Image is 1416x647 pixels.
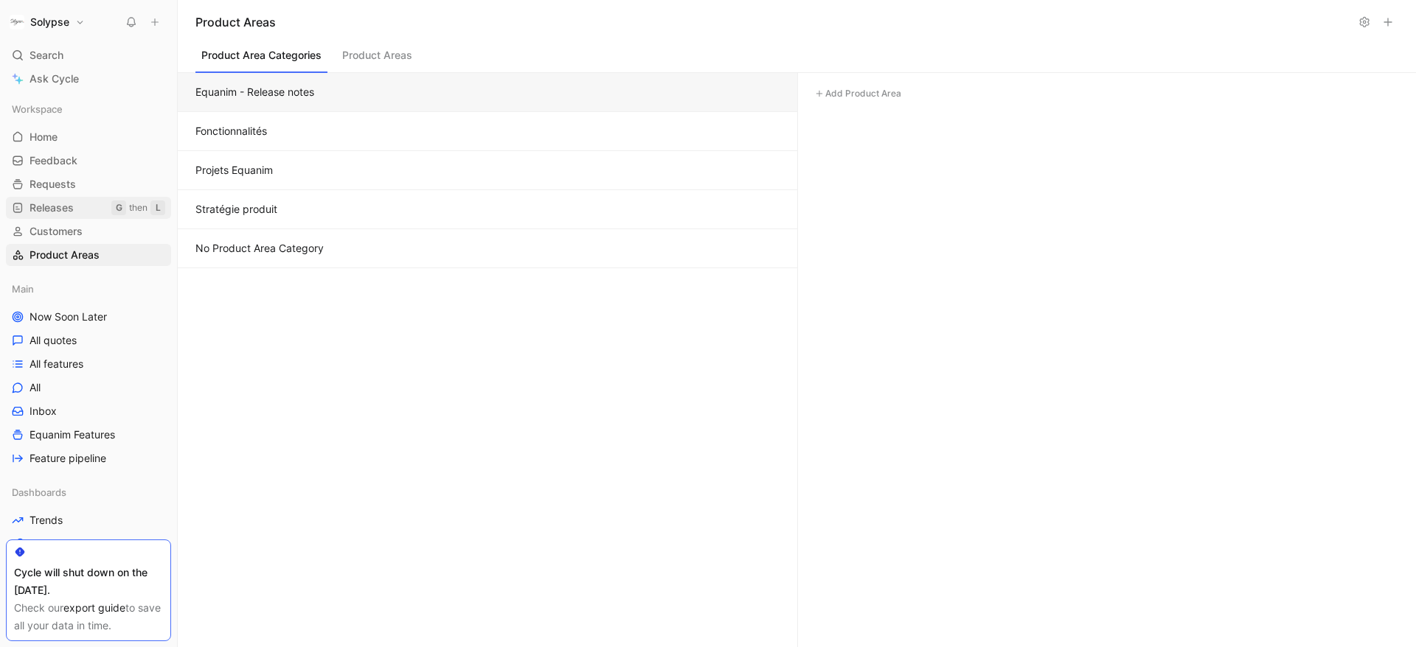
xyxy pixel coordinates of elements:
[6,244,171,266] a: Product Areas
[6,44,171,66] div: Search
[178,229,797,268] button: No Product Area Category
[29,333,77,348] span: All quotes
[6,278,171,469] div: MainNow Soon LaterAll quotesAll featuresAllInboxEquanim FeaturesFeature pipeline
[14,564,163,599] div: Cycle will shut down on the [DATE].
[29,177,76,192] span: Requests
[6,173,171,195] a: Requests
[6,68,171,90] a: Ask Cycle
[810,85,906,102] button: Add Product Area
[29,451,106,466] span: Feature pipeline
[29,380,41,395] span: All
[6,220,171,242] a: Customers
[129,200,147,215] div: then
[14,599,163,634] div: Check our to save all your data in time.
[12,102,63,116] span: Workspace
[29,130,58,144] span: Home
[195,45,327,73] button: Product Area Categories
[10,15,24,29] img: Solypse
[195,13,1351,31] h1: Product Areas
[12,485,66,500] span: Dashboards
[29,427,115,442] span: Equanim Features
[6,447,171,469] a: Feature pipeline
[6,150,171,172] a: Feedback
[6,400,171,422] a: Inbox
[6,126,171,148] a: Home
[30,15,69,29] h1: Solypse
[178,73,797,112] button: Equanim - Release notes
[29,536,117,551] span: Voice of Customer
[29,513,63,528] span: Trends
[178,112,797,151] button: Fonctionnalités
[29,200,74,215] span: Releases
[178,151,797,190] button: Projets Equanim
[6,377,171,399] a: All
[29,46,63,64] span: Search
[12,281,34,296] span: Main
[29,70,79,88] span: Ask Cycle
[6,329,171,352] a: All quotes
[6,98,171,120] div: Workspace
[150,200,165,215] div: L
[6,509,171,531] a: Trends
[336,45,418,73] button: Product Areas
[6,424,171,446] a: Equanim Features
[6,481,171,503] div: Dashboards
[6,353,171,375] a: All features
[6,481,171,555] div: DashboardsTrendsVoice of Customer
[178,190,797,229] button: Stratégie produit
[6,306,171,328] a: Now Soon Later
[6,533,171,555] a: Voice of Customer
[6,278,171,300] div: Main
[29,404,57,419] span: Inbox
[6,197,171,219] a: ReleasesGthenL
[6,12,88,32] button: SolypseSolypse
[111,200,126,215] div: G
[29,153,77,168] span: Feedback
[29,224,83,239] span: Customers
[63,601,125,614] a: export guide
[29,357,83,371] span: All features
[29,309,107,324] span: Now Soon Later
[29,248,100,262] span: Product Areas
